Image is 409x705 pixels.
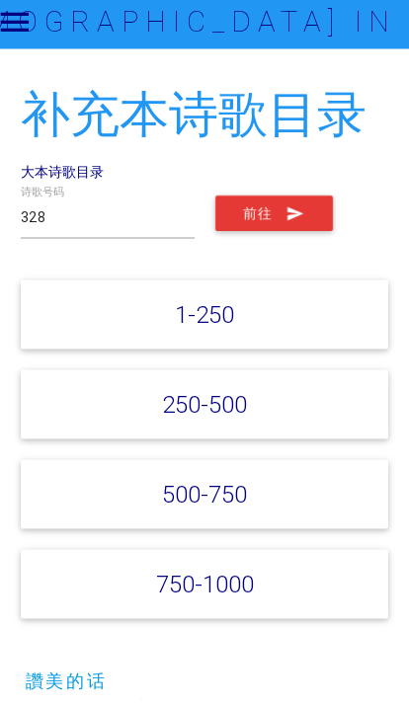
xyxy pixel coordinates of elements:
a: 500-750 [162,486,247,514]
a: 250-500 [162,396,247,425]
a: 讚美的话 [26,675,108,698]
a: 1-250 [175,306,234,335]
a: 750-1000 [156,576,254,604]
a: 大本诗歌目录 [21,169,104,187]
button: 前往 [215,202,333,238]
iframe: Chat [325,616,394,690]
h2: 补充本诗歌目录 [21,94,389,148]
label: 诗歌号码 [21,190,64,206]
